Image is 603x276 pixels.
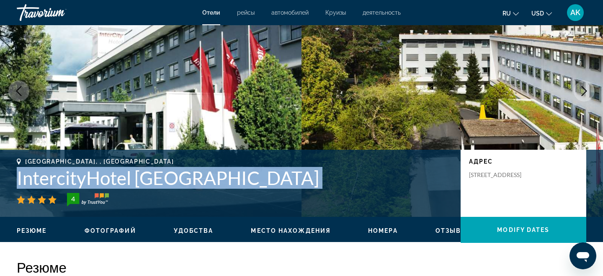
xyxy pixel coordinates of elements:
h1: IntercityHotel [GEOGRAPHIC_DATA] [17,167,452,189]
button: Фотографий [85,227,136,234]
p: [STREET_ADDRESS] [469,171,536,179]
img: TrustYou guest rating badge [67,193,109,206]
iframe: Кнопка запуска окна обмена сообщениями [569,242,596,269]
a: деятельность [363,9,401,16]
h2: Резюме [17,259,586,276]
button: Previous image [8,81,29,102]
span: AK [570,8,580,17]
span: Modify Dates [497,227,549,233]
button: User Menu [564,4,586,21]
button: Modify Dates [461,217,586,243]
a: Travorium [17,2,100,23]
span: ru [502,10,511,17]
a: Круизы [325,9,346,16]
button: Change currency [531,7,552,19]
button: Next image [574,81,595,102]
p: адрес [469,158,578,165]
button: Change language [502,7,519,19]
span: [GEOGRAPHIC_DATA], , [GEOGRAPHIC_DATA] [25,158,174,165]
button: Удобства [174,227,214,234]
a: автомобилей [271,9,309,16]
span: USD [531,10,544,17]
button: Резюме [17,227,47,234]
div: 4 [64,194,81,204]
a: рейсы [237,9,255,16]
button: Место нахождения [251,227,330,234]
button: Номера [368,227,398,234]
button: Отзывы [435,227,468,234]
a: Отели [202,9,220,16]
